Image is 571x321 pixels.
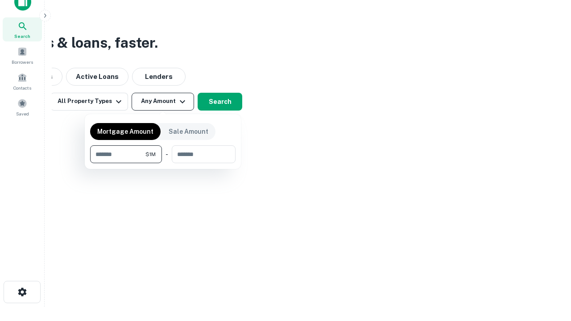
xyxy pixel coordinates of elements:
[97,127,153,136] p: Mortgage Amount
[526,250,571,292] iframe: Chat Widget
[166,145,168,163] div: -
[145,150,156,158] span: $1M
[169,127,208,136] p: Sale Amount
